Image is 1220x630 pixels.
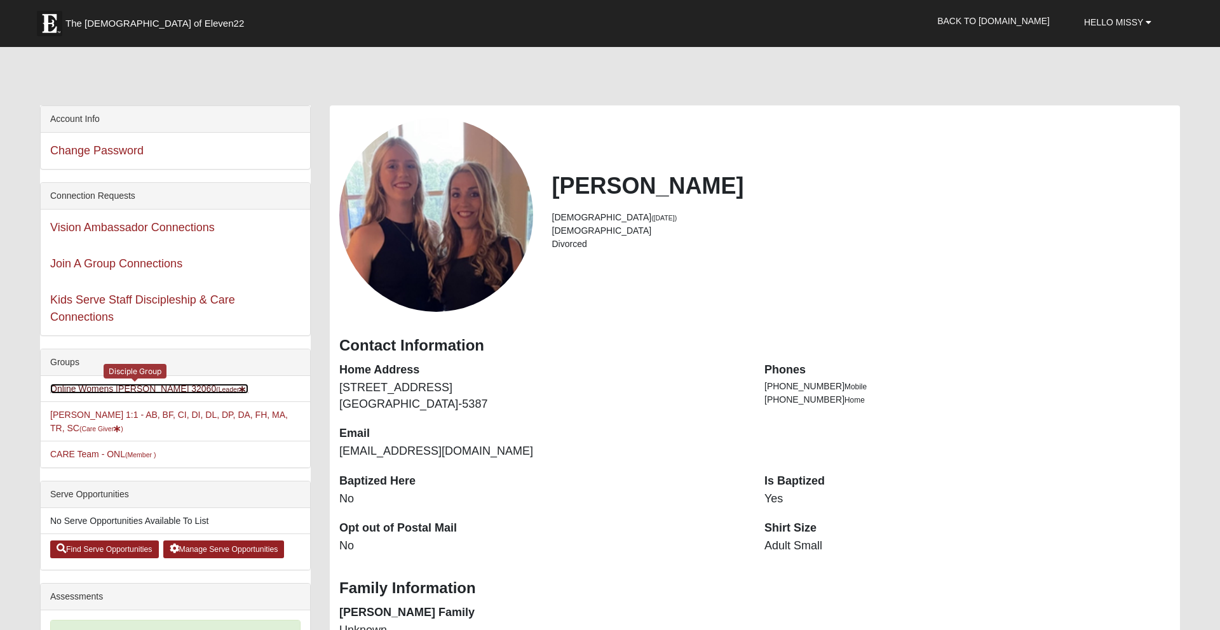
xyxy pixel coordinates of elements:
[764,491,1170,507] dd: Yes
[37,11,62,36] img: Eleven22 logo
[50,293,235,323] a: Kids Serve Staff Discipleship & Care Connections
[339,426,745,442] dt: Email
[764,393,1170,406] li: [PHONE_NUMBER]
[163,540,285,558] a: Manage Serve Opportunities
[651,214,677,222] small: ([DATE])
[552,224,1171,238] li: [DEMOGRAPHIC_DATA]
[339,380,745,412] dd: [STREET_ADDRESS] [GEOGRAPHIC_DATA]-5387
[764,538,1170,554] dd: Adult Small
[339,473,745,490] dt: Baptized Here
[65,17,244,30] span: The [DEMOGRAPHIC_DATA] of Eleven22
[216,385,248,393] small: (Leader )
[50,449,156,459] a: CARE Team - ONL(Member )
[552,211,1171,224] li: [DEMOGRAPHIC_DATA]
[79,425,123,432] small: (Care Giver )
[844,396,865,405] span: Home
[50,221,215,234] a: Vision Ambassador Connections
[125,451,156,459] small: (Member )
[339,520,745,537] dt: Opt out of Postal Mail
[41,106,310,133] div: Account Info
[339,362,745,379] dt: Home Address
[50,144,144,157] a: Change Password
[30,4,285,36] a: The [DEMOGRAPHIC_DATA] of Eleven22
[104,364,166,379] div: Disciple Group
[339,605,745,621] dt: [PERSON_NAME] Family
[764,362,1170,379] dt: Phones
[41,183,310,210] div: Connection Requests
[339,491,745,507] dd: No
[50,384,248,394] a: Online Womens [PERSON_NAME] 32060(Leader)
[339,443,745,460] dd: [EMAIL_ADDRESS][DOMAIN_NAME]
[1084,17,1143,27] span: Hello Missy
[764,520,1170,537] dt: Shirt Size
[844,382,867,391] span: Mobile
[50,257,182,270] a: Join A Group Connections
[339,337,1170,355] h3: Contact Information
[339,538,745,554] dd: No
[339,118,533,312] a: View Fullsize Photo
[41,508,310,534] li: No Serve Opportunities Available To List
[50,410,288,433] a: [PERSON_NAME] 1:1 - AB, BF, CI, DI, DL, DP, DA, FH, MA, TR, SC(Care Giver)
[928,5,1059,37] a: Back to [DOMAIN_NAME]
[50,540,159,558] a: Find Serve Opportunities
[764,380,1170,393] li: [PHONE_NUMBER]
[41,481,310,508] div: Serve Opportunities
[552,238,1171,251] li: Divorced
[764,473,1170,490] dt: Is Baptized
[552,172,1171,199] h2: [PERSON_NAME]
[41,584,310,610] div: Assessments
[339,579,1170,598] h3: Family Information
[41,349,310,376] div: Groups
[1074,6,1161,38] a: Hello Missy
